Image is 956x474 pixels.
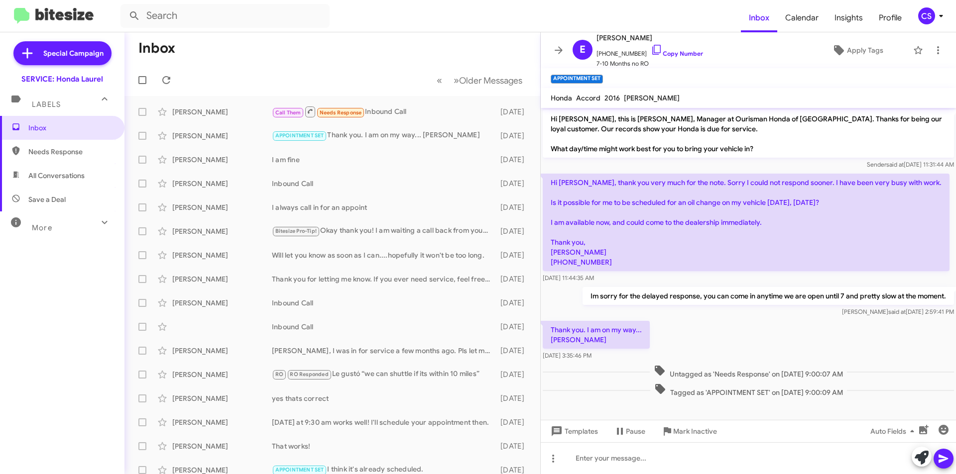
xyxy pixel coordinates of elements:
div: Inbound Call [272,105,495,118]
div: I am fine [272,155,495,165]
div: [DATE] [495,202,532,212]
div: [DATE] [495,322,532,332]
div: [DATE] [495,226,532,236]
div: [PERSON_NAME] [172,131,272,141]
div: Thank you for letting me know. If you ever need service, feel free to reach out to us! We're here... [272,274,495,284]
span: 7-10 Months no RO [597,59,703,69]
div: [DATE] [495,417,532,427]
div: [PERSON_NAME] [172,370,272,379]
span: E [580,42,586,58]
span: More [32,223,52,232]
span: Needs Response [320,109,362,116]
div: That works! [272,441,495,451]
span: [DATE] 3:35:46 PM [543,352,592,359]
button: Apply Tags [806,41,908,59]
p: Hi [PERSON_NAME], this is [PERSON_NAME], Manager at Ourisman Honda of [GEOGRAPHIC_DATA]. Thanks f... [543,110,954,158]
div: Will let you know as soon as I can....hopefully it won't be too long. [272,250,495,260]
div: [DATE] [495,274,532,284]
div: [DATE] [495,298,532,308]
span: [DATE] 11:44:35 AM [543,274,594,282]
div: CS [918,7,935,24]
div: [DATE] [495,179,532,189]
p: Hi [PERSON_NAME], thank you very much for the note. Sorry I could not respond sooner. I have been... [543,174,950,271]
span: » [454,74,459,87]
div: [PERSON_NAME] [172,226,272,236]
span: Save a Deal [28,194,66,204]
span: Inbox [28,123,113,133]
h1: Inbox [138,40,175,56]
a: Profile [871,3,910,32]
div: Okay thank you! I am waiting a call back from your receptionist about my warranty policy and then... [272,225,495,237]
div: [PERSON_NAME] [172,298,272,308]
p: Im sorry for the delayed response, you can come in anytime we are open until 7 and pretty slow at... [583,287,954,305]
span: Needs Response [28,147,113,157]
div: Inbound Call [272,179,495,189]
button: Pause [606,422,653,440]
div: SERVICE: Honda Laurel [21,74,103,84]
span: Older Messages [459,75,522,86]
button: Templates [541,422,606,440]
span: RO Responded [290,371,328,378]
button: Next [448,70,528,91]
button: CS [910,7,945,24]
span: said at [888,308,906,315]
span: Call Them [275,109,301,116]
div: I always call in for an appoint [272,202,495,212]
span: said at [886,161,904,168]
span: Mark Inactive [673,422,717,440]
div: [PERSON_NAME] [172,250,272,260]
span: APPOINTMENT SET [275,132,324,139]
div: [PERSON_NAME] [172,393,272,403]
span: [PERSON_NAME] [597,32,703,44]
div: [DATE] [495,250,532,260]
div: [PERSON_NAME] [172,155,272,165]
span: Apply Tags [847,41,883,59]
div: [DATE] [495,346,532,356]
nav: Page navigation example [431,70,528,91]
div: [DATE] at 9:30 am works well! I'll schedule your appointment then. [272,417,495,427]
div: [DATE] [495,155,532,165]
button: Mark Inactive [653,422,725,440]
button: Auto Fields [862,422,926,440]
span: [PERSON_NAME] [DATE] 2:59:41 PM [842,308,954,315]
span: [PHONE_NUMBER] [597,44,703,59]
span: Untagged as 'Needs Response' on [DATE] 9:00:07 AM [650,365,847,379]
p: Thank you. I am on my way... [PERSON_NAME] [543,321,650,349]
div: Inbound Call [272,298,495,308]
span: Special Campaign [43,48,104,58]
button: Previous [431,70,448,91]
a: Copy Number [651,50,703,57]
a: Insights [827,3,871,32]
span: Accord [576,94,600,102]
div: [DATE] [495,441,532,451]
div: [PERSON_NAME] [172,274,272,284]
div: [DATE] [495,393,532,403]
div: Thank you. I am on my way... [PERSON_NAME] [272,130,495,141]
span: Pause [626,422,645,440]
div: [DATE] [495,131,532,141]
div: [PERSON_NAME] [172,202,272,212]
span: [PERSON_NAME] [624,94,680,102]
div: [DATE] [495,370,532,379]
a: Inbox [741,3,777,32]
span: Labels [32,100,61,109]
span: 2016 [604,94,620,102]
a: Calendar [777,3,827,32]
span: Bitesize Pro-Tip! [275,228,317,234]
span: Auto Fields [870,422,918,440]
div: [DATE] [495,107,532,117]
span: Tagged as 'APPOINTMENT SET' on [DATE] 9:00:09 AM [650,383,847,397]
span: « [437,74,442,87]
div: Inbound Call [272,322,495,332]
input: Search [120,4,330,28]
div: [PERSON_NAME] [172,107,272,117]
span: Templates [549,422,598,440]
div: [PERSON_NAME], I was in for service a few months ago. Pls let me know what type of service I need... [272,346,495,356]
span: Sender [DATE] 11:31:44 AM [867,161,954,168]
span: RO [275,371,283,378]
div: yes thats correct [272,393,495,403]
